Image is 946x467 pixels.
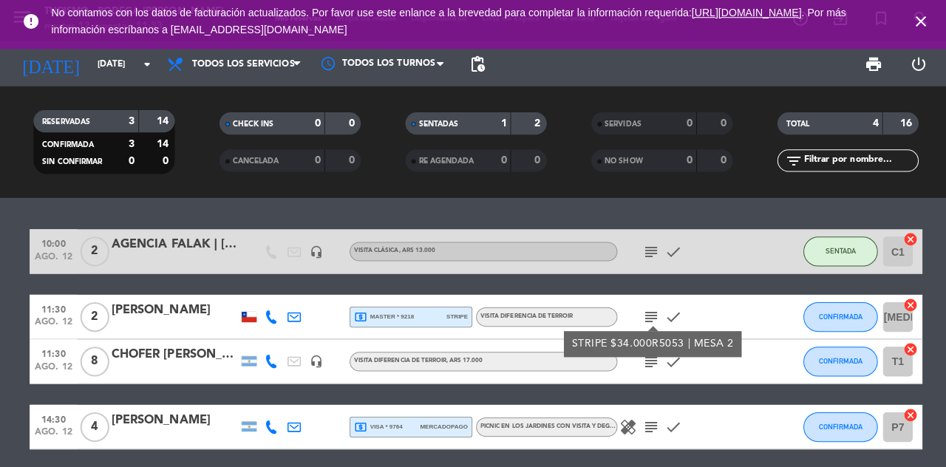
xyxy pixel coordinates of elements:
[660,244,678,262] i: check
[80,412,109,442] span: 4
[638,418,656,436] i: subject
[191,61,293,72] span: Todos los servicios
[128,141,134,151] strong: 3
[352,420,400,434] span: visa * 9764
[352,358,480,364] span: VISITA DIFERENCIA DE TERROIR
[80,238,109,267] span: 2
[601,123,637,130] span: SERVIDAS
[531,120,540,131] strong: 2
[860,58,877,75] span: print
[466,58,483,75] span: pending_actions
[111,346,236,365] div: CHOFER [PERSON_NAME]
[51,10,840,38] a: . Por más información escríbanos a [EMAIL_ADDRESS][DOMAIN_NAME]
[51,10,840,38] span: No contamos con los datos de facturación actualizados. Por favor use este enlance a la brevedad p...
[797,154,912,171] input: Filtrar por nombre...
[156,118,171,129] strong: 14
[814,313,857,321] span: CONFIRMADA
[111,301,236,321] div: [PERSON_NAME]
[660,418,678,436] i: check
[128,158,134,168] strong: 0
[42,143,93,151] span: CONFIRMADA
[904,58,922,75] i: power_settings_new
[35,253,72,270] span: ago. 12
[682,120,688,131] strong: 0
[35,236,72,253] span: 10:00
[128,118,134,129] strong: 3
[897,234,912,248] i: cancel
[660,353,678,371] i: check
[682,157,688,168] strong: 0
[352,249,432,255] span: VISITA CLÁSICA
[313,157,319,168] strong: 0
[35,318,72,335] span: ago. 12
[352,311,412,324] span: master * 9218
[867,120,873,131] strong: 4
[80,347,109,377] span: 8
[531,157,540,168] strong: 0
[11,50,89,83] i: [DATE]
[347,120,355,131] strong: 0
[22,16,40,33] i: error
[897,343,912,358] i: cancel
[616,418,633,436] i: healing
[820,248,851,256] span: SENTADA
[798,303,872,333] button: CONFIRMADA
[231,160,277,167] span: CANCELADA
[80,303,109,333] span: 2
[352,311,365,324] i: local_atm
[638,309,656,327] i: subject
[716,120,725,131] strong: 0
[111,236,236,256] div: AGENCIA FALAK | [PERSON_NAME]
[231,123,272,130] span: CHECK INS
[162,158,171,168] strong: 0
[35,410,72,427] span: 14:30
[42,120,89,128] span: RESERVADAS
[798,347,872,377] button: CONFIRMADA
[156,141,171,151] strong: 14
[897,299,912,313] i: cancel
[814,423,857,431] span: CONFIRMADA
[443,313,465,322] span: stripe
[35,345,72,362] span: 11:30
[416,160,471,167] span: RE AGENDADA
[307,355,321,369] i: headset_mic
[477,423,663,429] span: PICNIC EN LOS JARDINES CON VISITA Y DEGUSTACIÓN CLÁSICA
[798,412,872,442] button: CONFIRMADA
[42,160,101,168] span: SIN CONFIRMAR
[891,44,935,89] div: LOG OUT
[781,123,804,130] span: TOTAL
[313,120,319,131] strong: 0
[497,157,503,168] strong: 0
[35,301,72,318] span: 11:30
[814,358,857,366] span: CONFIRMADA
[687,10,797,21] a: [URL][DOMAIN_NAME]
[477,314,569,320] span: VISITA DIFERENCIA DE TERROIR
[307,246,321,259] i: headset_mic
[111,411,236,430] div: [PERSON_NAME]
[35,427,72,444] span: ago. 12
[798,238,872,267] button: SENTADA
[35,362,72,379] span: ago. 12
[418,422,465,432] span: mercadopago
[443,358,480,364] span: , ARS 17.000
[416,123,455,130] span: SENTADAS
[601,160,639,167] span: NO SHOW
[638,353,656,371] i: subject
[906,16,924,33] i: close
[895,120,910,131] strong: 16
[497,120,503,131] strong: 1
[638,244,656,262] i: subject
[568,337,729,352] div: STRIPE $34.000R5053 | MESA 2
[780,154,797,171] i: filter_list
[137,58,155,75] i: arrow_drop_down
[716,157,725,168] strong: 0
[660,309,678,327] i: check
[347,157,355,168] strong: 0
[396,249,432,255] span: , ARS 13.000
[352,420,365,434] i: local_atm
[897,408,912,423] i: cancel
